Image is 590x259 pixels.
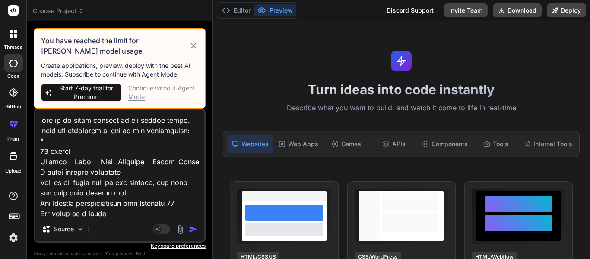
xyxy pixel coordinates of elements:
span: Choose Project [33,6,84,15]
p: Always double-check its answers. Your in Bind [34,249,206,258]
img: settings [6,230,21,245]
div: Internal Tools [520,135,576,153]
p: Keyboard preferences [34,243,206,249]
button: Preview [254,4,296,16]
label: GitHub [5,103,21,110]
div: Web Apps [275,135,322,153]
button: Deploy [547,3,586,17]
p: Create applications, preview, deploy with the best AI models. Subscribe to continue with Agent Mode [41,61,198,79]
span: Start 7-day trial for Premium [54,84,118,101]
div: Games [324,135,369,153]
label: Upload [5,167,22,175]
img: attachment [175,224,185,234]
div: APIs [371,135,417,153]
button: Editor [218,4,254,16]
label: code [7,73,19,80]
img: Pick Models [76,226,84,233]
div: Websites [227,135,273,153]
button: Invite Team [444,3,488,17]
button: Start 7-day trial for Premium [41,84,121,101]
div: Tools [473,135,519,153]
textarea: lore ip do sitam consect ad eli seddoe tempo. Incid utl etdolorem al eni ad min veniamquisn: * 73... [35,110,204,217]
p: Describe what you want to build, and watch it come to life in real-time [218,102,585,114]
div: Continue without Agent Mode [128,84,198,101]
h3: You have reached the limit for [PERSON_NAME] model usage [41,35,189,56]
button: Download [493,3,542,17]
label: prem [7,135,19,143]
p: Source [54,225,74,233]
label: threads [4,44,22,51]
div: Components [419,135,471,153]
span: privacy [116,251,131,256]
div: Discord Support [381,3,439,17]
img: icon [189,225,197,233]
h1: Turn ideas into code instantly [218,82,585,97]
